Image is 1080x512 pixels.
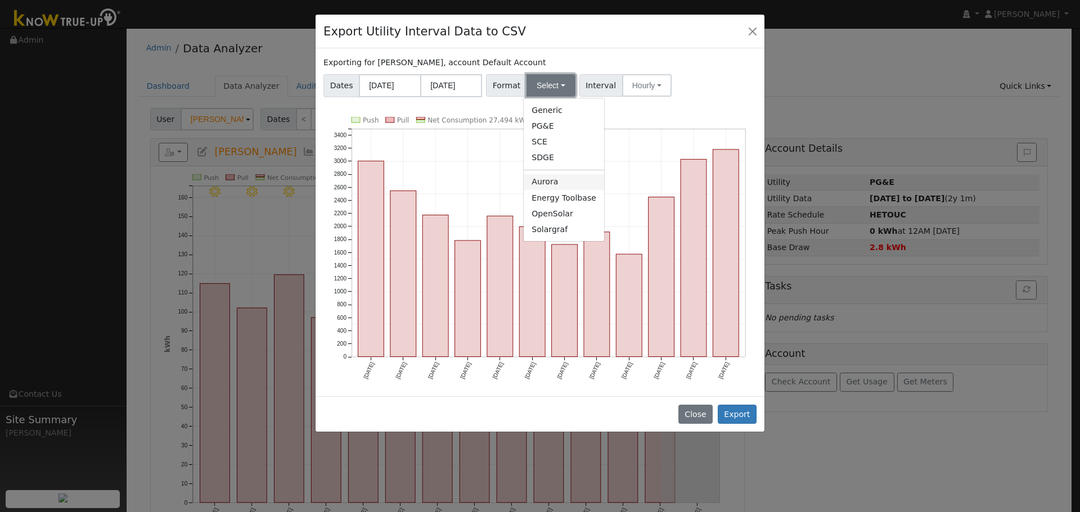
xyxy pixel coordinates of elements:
text: 2400 [334,197,347,203]
button: Export [718,405,757,424]
text: 400 [337,328,346,334]
button: Close [678,405,713,424]
a: SDGE [524,150,604,166]
span: Dates [323,74,359,97]
text: [DATE] [427,361,440,379]
text: 200 [337,341,346,347]
text: Pull [397,116,409,124]
text: 1000 [334,288,347,294]
text: [DATE] [620,361,633,379]
rect: onclick="" [390,191,416,356]
text: [DATE] [717,361,730,379]
rect: onclick="" [552,244,578,357]
text: [DATE] [395,361,408,379]
text: 3400 [334,132,347,138]
label: Exporting for [PERSON_NAME], account Default Account [323,57,546,69]
text: 2000 [334,223,347,229]
rect: onclick="" [487,216,513,356]
button: Hourly [622,74,672,97]
text: 1400 [334,262,347,269]
a: Solargraf [524,221,604,237]
text: [DATE] [556,361,569,379]
text: [DATE] [685,361,698,379]
a: Aurora [524,174,604,190]
button: Select [526,74,575,97]
a: OpenSolar [524,206,604,221]
a: Energy Toolbase [524,190,604,206]
rect: onclick="" [455,241,481,357]
text: Net Consumption 27,494 kWh [427,116,530,124]
text: 800 [337,301,346,307]
text: 1200 [334,275,347,282]
text: 2800 [334,171,347,177]
a: PG&E [524,118,604,134]
text: [DATE] [524,361,537,379]
rect: onclick="" [681,159,706,356]
text: 3200 [334,145,347,151]
text: [DATE] [362,361,375,379]
span: Interval [579,74,623,97]
a: SCE [524,134,604,150]
rect: onclick="" [649,197,674,356]
button: Close [745,23,760,39]
a: Generic [524,102,604,118]
text: 3000 [334,158,347,164]
rect: onclick="" [616,254,642,356]
text: 600 [337,314,346,320]
rect: onclick="" [358,161,384,356]
rect: onclick="" [422,215,448,356]
text: 2600 [334,184,347,190]
text: [DATE] [588,361,601,379]
rect: onclick="" [584,232,610,356]
text: 1800 [334,236,347,242]
span: Format [486,74,527,97]
text: [DATE] [652,361,665,379]
text: [DATE] [459,361,472,379]
text: 1600 [334,249,347,255]
text: 0 [344,354,347,360]
rect: onclick="" [713,149,739,357]
rect: onclick="" [519,226,545,356]
text: Push [363,116,379,124]
h4: Export Utility Interval Data to CSV [323,22,526,40]
text: [DATE] [492,361,505,379]
text: 2200 [334,210,347,216]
